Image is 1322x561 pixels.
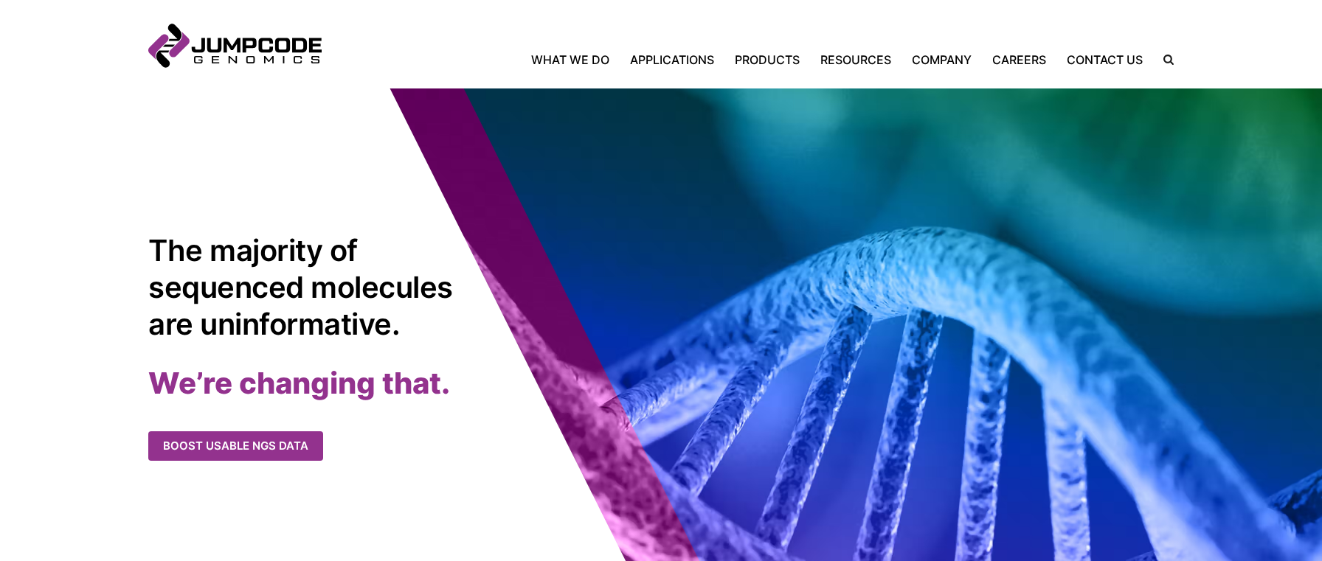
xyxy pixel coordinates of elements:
h1: The majority of sequenced molecules are uninformative. [148,232,462,343]
a: What We Do [531,51,620,69]
a: Products [724,51,810,69]
nav: Primary Navigation [322,51,1153,69]
h2: We’re changing that. [148,365,661,402]
label: Search the site. [1153,55,1174,65]
a: Boost usable NGS data [148,431,323,461]
a: Company [901,51,982,69]
a: Contact Us [1056,51,1153,69]
a: Resources [810,51,901,69]
a: Careers [982,51,1056,69]
a: Applications [620,51,724,69]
